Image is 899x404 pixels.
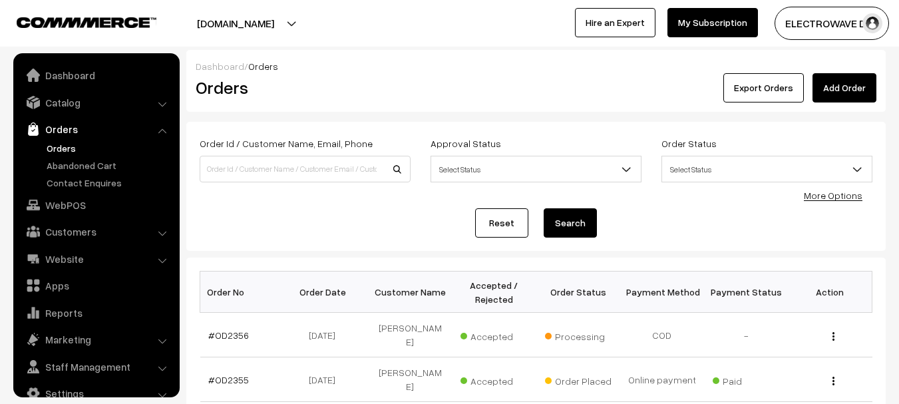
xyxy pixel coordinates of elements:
[804,190,862,201] a: More Options
[17,327,175,351] a: Marketing
[661,156,872,182] span: Select Status
[284,272,368,313] th: Order Date
[575,8,655,37] a: Hire an Expert
[208,374,249,385] a: #OD2355
[248,61,278,72] span: Orders
[17,91,175,114] a: Catalog
[150,7,321,40] button: [DOMAIN_NAME]
[723,73,804,102] button: Export Orders
[17,247,175,271] a: Website
[17,117,175,141] a: Orders
[662,158,872,181] span: Select Status
[704,272,788,313] th: Payment Status
[431,136,501,150] label: Approval Status
[17,274,175,298] a: Apps
[452,272,536,313] th: Accepted / Rejected
[667,8,758,37] a: My Subscription
[17,355,175,379] a: Staff Management
[368,272,452,313] th: Customer Name
[460,326,527,343] span: Accepted
[620,272,704,313] th: Payment Method
[196,61,244,72] a: Dashboard
[284,357,368,402] td: [DATE]
[200,272,284,313] th: Order No
[545,326,612,343] span: Processing
[368,357,452,402] td: [PERSON_NAME]
[43,141,175,155] a: Orders
[544,208,597,238] button: Search
[832,332,834,341] img: Menu
[196,77,409,98] h2: Orders
[200,136,373,150] label: Order Id / Customer Name, Email, Phone
[475,208,528,238] a: Reset
[545,371,612,388] span: Order Placed
[431,156,641,182] span: Select Status
[43,158,175,172] a: Abandoned Cart
[208,329,249,341] a: #OD2356
[43,176,175,190] a: Contact Enquires
[832,377,834,385] img: Menu
[368,313,452,357] td: [PERSON_NAME]
[17,17,156,27] img: COMMMERCE
[284,313,368,357] td: [DATE]
[431,158,641,181] span: Select Status
[17,193,175,217] a: WebPOS
[536,272,620,313] th: Order Status
[704,313,788,357] td: -
[17,13,133,29] a: COMMMERCE
[196,59,876,73] div: /
[775,7,889,40] button: ELECTROWAVE DE…
[620,313,704,357] td: COD
[788,272,872,313] th: Action
[713,371,779,388] span: Paid
[17,63,175,87] a: Dashboard
[620,357,704,402] td: Online payment
[17,220,175,244] a: Customers
[812,73,876,102] a: Add Order
[862,13,882,33] img: user
[17,301,175,325] a: Reports
[661,136,717,150] label: Order Status
[460,371,527,388] span: Accepted
[200,156,411,182] input: Order Id / Customer Name / Customer Email / Customer Phone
